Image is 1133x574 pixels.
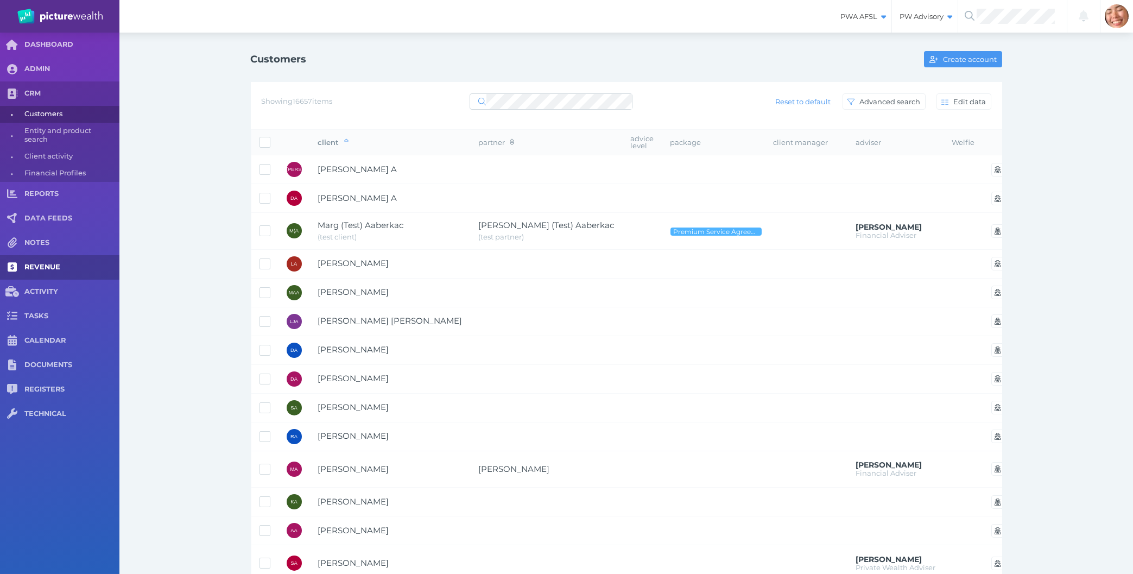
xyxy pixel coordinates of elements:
[287,191,302,206] div: Dahlan A
[318,164,397,174] span: Jackson A
[318,344,389,355] span: Dale Abblitt
[290,466,298,472] span: MA
[991,163,1005,176] button: Open user's account in Portal
[24,148,116,165] span: Client activity
[991,430,1005,443] button: Open user's account in Portal
[318,558,389,568] span: Samuel Abbott
[991,401,1005,414] button: Open user's account in Portal
[289,290,300,295] span: MAA
[24,263,119,272] span: REVENUE
[289,319,298,324] span: LJA
[287,462,302,477] div: Mike Abbott
[24,89,119,98] span: CRM
[291,261,297,267] span: LA
[856,231,917,239] span: Financial Adviser
[856,554,922,564] span: Gareth Healy
[290,528,297,533] span: AA
[941,55,1002,64] span: Create account
[857,97,925,106] span: Advanced search
[318,431,389,441] span: Reg Abbott
[318,193,397,203] span: Dahlan A
[24,238,119,248] span: NOTES
[290,560,297,566] span: SA
[951,97,991,106] span: Edit data
[856,222,922,232] span: Grant Teakle
[848,130,944,155] th: adviser
[318,464,389,474] span: Mike Abbott
[24,361,119,370] span: DOCUMENTS
[856,469,917,477] span: Financial Adviser
[287,523,302,538] div: Angela Abbott
[991,372,1005,386] button: Open user's account in Portal
[318,138,349,147] span: client
[318,402,389,412] span: Simone Abbott
[287,223,302,238] div: Marg (Test) Aaberkac
[318,287,389,297] span: Mustafa Al Abbasi
[991,495,1005,509] button: Open user's account in Portal
[24,65,119,74] span: ADMIN
[1105,4,1129,28] img: Sabrina Mena
[479,464,550,474] span: Jennifer Abbott
[318,525,389,535] span: Angela Abbott
[623,130,662,155] th: advice level
[287,167,328,172] span: [PERSON_NAME]
[287,556,302,571] div: Samuel Abbott
[318,232,357,241] span: test client
[24,214,119,223] span: DATA FEEDS
[287,400,302,415] div: Simone Abbott
[770,93,835,110] button: Reset to default
[944,130,983,155] th: Welfie
[991,557,1005,570] button: Open user's account in Portal
[290,348,298,353] span: DA
[318,496,389,507] span: Kerry Abbott
[24,385,119,394] span: REGISTERS
[991,257,1005,270] button: Open user's account in Portal
[991,224,1005,238] button: Open user's account in Portal
[287,429,302,444] div: Reg Abbott
[290,376,298,382] span: DA
[24,106,116,123] span: Customers
[251,53,307,65] h1: Customers
[262,97,333,105] span: Showing 16657 items
[24,165,116,182] span: Financial Profiles
[991,524,1005,538] button: Open user's account in Portal
[24,336,119,345] span: CALENDAR
[936,93,991,110] button: Edit data
[991,286,1005,299] button: Open user's account in Portal
[287,343,302,358] div: Dale Abblitt
[662,130,765,155] th: package
[991,343,1005,357] button: Open user's account in Portal
[479,232,524,241] span: test partner
[479,220,615,230] span: William (Test) Aaberkac
[765,130,848,155] th: client manager
[287,371,302,387] div: Damien Abbott
[24,409,119,419] span: TECHNICAL
[287,494,302,509] div: Kerry Abbott
[289,228,299,234] span: M(A
[843,93,926,110] button: Advanced search
[290,434,298,439] span: RA
[24,40,119,49] span: DASHBOARD
[924,51,1002,67] button: Create account
[24,123,116,148] span: Entity and product search
[318,316,463,326] span: Lee John Abbiss
[991,462,1005,476] button: Open user's account in Portal
[673,228,759,236] span: Premium Service Agreement - Ongoing
[856,460,922,470] span: Brad Bond
[318,373,389,383] span: Damien Abbott
[287,285,302,300] div: Mustafa Al Abbasi
[287,314,302,329] div: Lee John Abbiss
[24,190,119,199] span: REPORTS
[287,162,302,177] div: Jackson A
[318,258,389,268] span: Lars Aarekol
[290,499,297,504] span: KA
[991,192,1005,205] button: Open user's account in Portal
[290,405,297,411] span: SA
[833,12,891,21] span: PWA AFSL
[318,220,404,230] span: Marg (Test) Aaberkac
[24,312,119,321] span: TASKS
[892,12,958,21] span: PW Advisory
[770,97,835,106] span: Reset to default
[290,195,298,201] span: DA
[17,9,103,24] img: PW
